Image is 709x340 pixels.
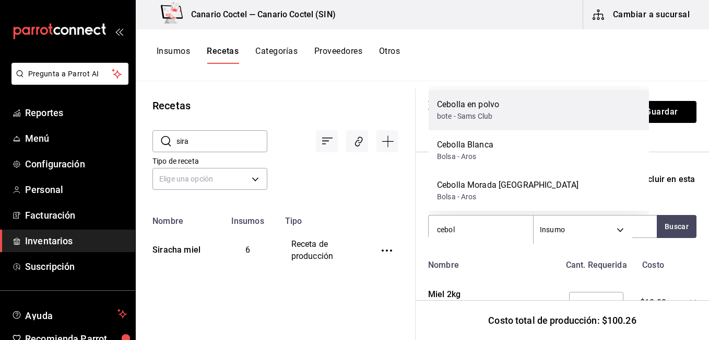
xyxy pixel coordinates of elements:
button: Recetas [207,46,239,64]
button: Pregunta a Parrot AI [11,63,128,85]
div: Nombre [424,255,560,271]
div: Bolsa - Aros [437,151,493,162]
th: Insumos [217,210,279,226]
th: Nombre [136,210,217,226]
button: Guardar [627,101,696,123]
span: Inventarios [25,234,127,248]
span: 6 [245,245,250,255]
div: Miel 2kg [428,288,499,301]
span: Ayuda [25,308,113,320]
button: Buscar [657,215,696,238]
div: Bolsa - Aros [437,191,578,202]
button: Categorías [255,46,298,64]
div: Busca y agrega los insumos o ingredientes que quieres incluir en esta receta [428,173,696,198]
span: $18.03 [640,297,666,309]
div: bote - Sams Club [437,111,499,122]
div: Cant. Requerida [560,255,629,271]
span: Personal [25,183,127,197]
span: Facturación [25,208,127,222]
label: Tipo de receta [152,157,267,165]
th: Tipo [279,210,363,226]
div: Recetas [152,98,191,114]
div: Ordenar por [316,130,338,152]
span: Reportes [25,106,127,120]
span: Suscripción [25,259,127,274]
span: Pregunta a Parrot AI [28,69,112,80]
h3: Canario Coctel — Canario Coctel (SIN) [183,8,336,21]
input: Buscar insumo [429,219,533,241]
td: Receta de producción [279,226,363,275]
div: navigation tabs [157,46,400,64]
input: Buscar nombre de receta [176,131,267,152]
div: Cebolla en polvo [437,98,499,111]
div: Cebolla Morada [GEOGRAPHIC_DATA] [437,179,578,191]
input: 0 [569,292,610,313]
div: Agregar receta [376,130,398,152]
table: inventoriesTable [136,210,415,275]
span: Menú [25,131,127,145]
div: Costo total de producción: $100.26 [416,300,709,340]
div: Asociar recetas [346,130,368,152]
button: Proveedores [314,46,362,64]
div: Elige una opción [152,168,267,190]
div: Insumo [534,216,632,244]
a: Pregunta a Parrot AI [7,76,128,87]
div: Siracha miel [148,240,200,256]
button: Otros [379,46,400,64]
div: Cebolla Blanca [437,139,493,151]
span: Configuración [25,157,127,171]
div: gr [569,292,623,314]
button: Insumos [157,46,190,64]
div: Costo [629,255,674,271]
button: open_drawer_menu [115,27,123,36]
